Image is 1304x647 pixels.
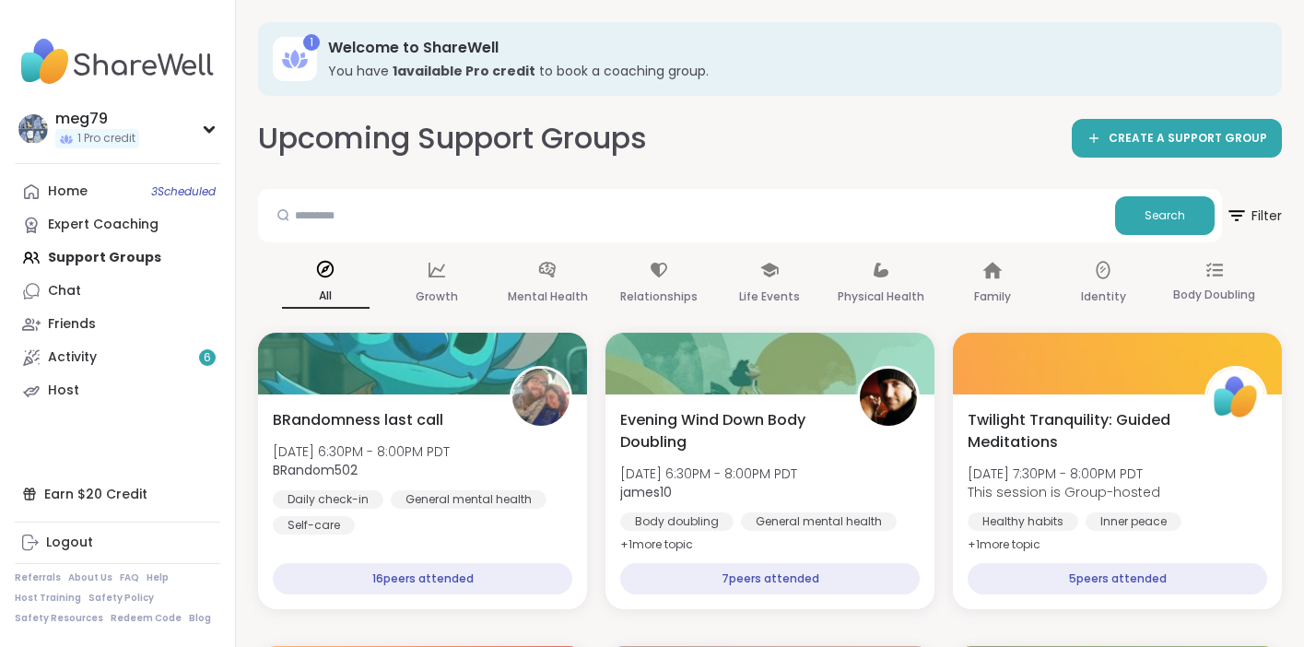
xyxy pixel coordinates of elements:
[860,369,917,426] img: james10
[620,483,672,501] b: james10
[48,182,88,201] div: Home
[1145,207,1185,224] span: Search
[620,512,734,531] div: Body doubling
[15,208,220,241] a: Expert Coaching
[48,382,79,400] div: Host
[48,348,97,367] div: Activity
[15,374,220,407] a: Host
[15,29,220,94] img: ShareWell Nav Logo
[15,341,220,374] a: Activity6
[1072,119,1282,158] a: CREATE A SUPPORT GROUP
[739,286,800,308] p: Life Events
[741,512,897,531] div: General mental health
[55,109,139,129] div: meg79
[15,571,61,584] a: Referrals
[189,612,211,625] a: Blog
[15,275,220,308] a: Chat
[968,465,1160,483] span: [DATE] 7:30PM - 8:00PM PDT
[273,516,355,535] div: Self-care
[968,563,1267,594] div: 5 peers attended
[88,592,154,605] a: Safety Policy
[273,442,450,461] span: [DATE] 6:30PM - 8:00PM PDT
[48,216,159,234] div: Expert Coaching
[968,409,1184,453] span: Twilight Tranquility: Guided Meditations
[147,571,169,584] a: Help
[968,483,1160,501] span: This session is Group-hosted
[416,286,458,308] p: Growth
[258,118,647,159] h2: Upcoming Support Groups
[1226,194,1282,238] span: Filter
[204,350,211,366] span: 6
[48,282,81,300] div: Chat
[1115,196,1215,235] button: Search
[620,409,837,453] span: Evening Wind Down Body Doubling
[15,612,103,625] a: Safety Resources
[18,114,48,144] img: meg79
[968,512,1078,531] div: Healthy habits
[508,286,588,308] p: Mental Health
[393,62,535,80] b: 1 available Pro credit
[620,465,797,483] span: [DATE] 6:30PM - 8:00PM PDT
[1173,284,1255,306] p: Body Doubling
[838,286,924,308] p: Physical Health
[1086,512,1181,531] div: Inner peace
[120,571,139,584] a: FAQ
[1109,131,1267,147] span: CREATE A SUPPORT GROUP
[1207,369,1264,426] img: ShareWell
[620,286,698,308] p: Relationships
[15,308,220,341] a: Friends
[282,285,370,309] p: All
[512,369,570,426] img: BRandom502
[273,409,443,431] span: BRandomness last call
[15,526,220,559] a: Logout
[273,490,383,509] div: Daily check-in
[48,315,96,334] div: Friends
[1081,286,1126,308] p: Identity
[328,38,1256,58] h3: Welcome to ShareWell
[1226,189,1282,242] button: Filter
[620,563,920,594] div: 7 peers attended
[328,62,1256,80] h3: You have to book a coaching group.
[15,175,220,208] a: Home3Scheduled
[68,571,112,584] a: About Us
[391,490,546,509] div: General mental health
[111,612,182,625] a: Redeem Code
[303,34,320,51] div: 1
[46,534,93,552] div: Logout
[273,461,358,479] b: BRandom502
[77,131,135,147] span: 1 Pro credit
[151,184,216,199] span: 3 Scheduled
[974,286,1011,308] p: Family
[15,477,220,511] div: Earn $20 Credit
[15,592,81,605] a: Host Training
[273,563,572,594] div: 16 peers attended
